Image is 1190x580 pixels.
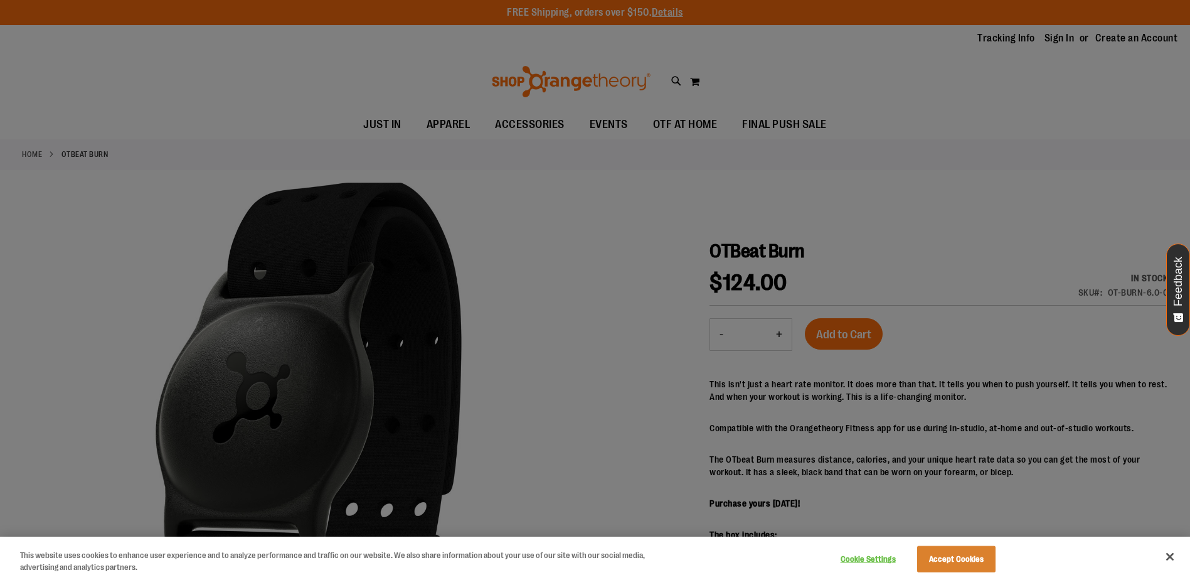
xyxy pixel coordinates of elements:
div: This website uses cookies to enhance user experience and to analyze performance and traffic on ou... [20,549,654,574]
span: Feedback [1172,257,1184,306]
button: Cookie Settings [829,547,907,572]
button: Close [1156,543,1184,571]
button: Accept Cookies [917,546,996,572]
button: Feedback - Show survey [1166,244,1190,336]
